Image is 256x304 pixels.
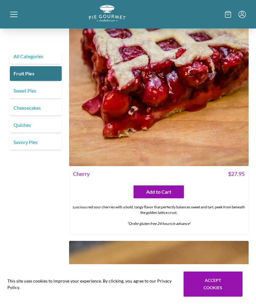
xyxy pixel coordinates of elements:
[239,11,246,18] button: Menu
[89,17,126,23] a: Logo
[10,101,62,115] a: Cheesecakes
[10,118,62,132] a: Quiches
[127,221,191,226] em: *Order gluten free 24 hours in advance*
[7,278,175,291] span: This site uses cookies to improve your experience. By clicking, you agree to our Privacy Policy.
[184,272,242,297] button: Accept cookies
[73,170,90,178] span: Cherry
[10,66,62,81] a: Fruit Pies
[89,5,126,22] img: logo
[134,185,184,198] button: Add to Cart
[10,135,62,150] a: Savory Pies
[228,170,245,178] span: $ 27.95
[69,202,249,234] div: Luscious red sour cherries with a bold, tangy flavor that perfectly balances sweet and tart, peek...
[146,188,171,196] span: Add to Cart
[10,83,62,98] a: Sweet Pies
[10,49,62,64] a: All Categories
